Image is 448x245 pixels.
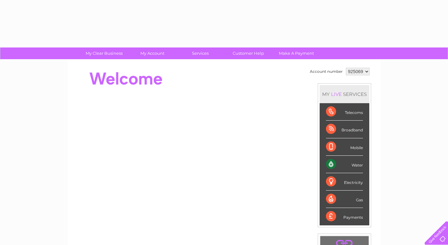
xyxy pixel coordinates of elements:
[126,47,178,59] a: My Account
[270,47,322,59] a: Make A Payment
[330,91,343,97] div: LIVE
[308,66,344,77] td: Account number
[326,103,363,121] div: Telecoms
[320,85,369,103] div: MY SERVICES
[326,156,363,173] div: Water
[222,47,274,59] a: Customer Help
[174,47,226,59] a: Services
[326,191,363,208] div: Gas
[78,47,130,59] a: My Clear Business
[326,138,363,156] div: Mobile
[326,173,363,191] div: Electricity
[326,121,363,138] div: Broadband
[326,208,363,225] div: Payments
